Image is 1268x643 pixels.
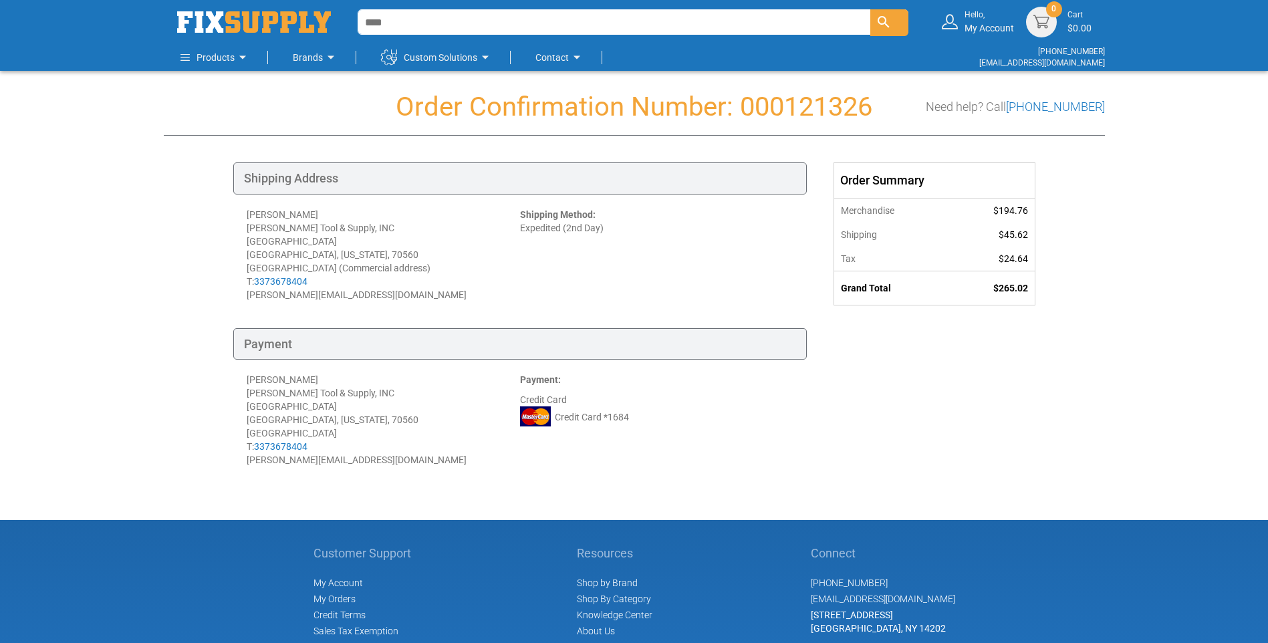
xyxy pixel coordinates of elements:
span: Credit Terms [313,610,366,620]
strong: Payment: [520,374,561,385]
a: Custom Solutions [381,44,493,71]
span: $265.02 [993,283,1028,293]
img: MC [520,406,551,426]
span: $24.64 [999,253,1028,264]
a: Products [180,44,251,71]
span: [STREET_ADDRESS] [GEOGRAPHIC_DATA], NY 14202 [811,610,946,634]
a: [PHONE_NUMBER] [1038,47,1105,56]
span: Credit Card *1684 [555,410,629,424]
div: Order Summary [834,163,1035,198]
a: [PHONE_NUMBER] [1006,100,1105,114]
th: Shipping [834,223,950,247]
div: Expedited (2nd Day) [520,208,793,301]
div: Credit Card [520,373,793,467]
span: $0.00 [1067,23,1092,33]
a: [PHONE_NUMBER] [811,577,888,588]
span: My Orders [313,594,356,604]
a: Shop by Brand [577,577,638,588]
span: Sales Tax Exemption [313,626,398,636]
h3: Need help? Call [926,100,1105,114]
img: Fix Industrial Supply [177,11,331,33]
small: Cart [1067,9,1092,21]
strong: Shipping Method: [520,209,596,220]
th: Merchandise [834,198,950,223]
div: Shipping Address [233,162,807,195]
a: Contact [535,44,585,71]
span: My Account [313,577,363,588]
button: Search [870,9,908,36]
div: [PERSON_NAME] [PERSON_NAME] Tool & Supply, INC [GEOGRAPHIC_DATA] [GEOGRAPHIC_DATA], [US_STATE], 7... [247,208,520,301]
div: My Account [965,9,1014,34]
div: Payment [233,328,807,360]
a: About Us [577,626,615,636]
span: 0 [1051,3,1056,15]
div: [PERSON_NAME] [PERSON_NAME] Tool & Supply, INC [GEOGRAPHIC_DATA] [GEOGRAPHIC_DATA], [US_STATE], 7... [247,373,520,467]
h5: Customer Support [313,547,418,560]
h5: Connect [811,547,955,560]
span: $45.62 [999,229,1028,240]
a: Brands [293,44,339,71]
a: Shop By Category [577,594,651,604]
a: Knowledge Center [577,610,652,620]
small: Hello, [965,9,1014,21]
a: 3373678404 [254,441,307,452]
span: $194.76 [993,205,1028,216]
h1: Order Confirmation Number: 000121326 [164,92,1105,122]
strong: Grand Total [841,283,891,293]
a: [EMAIL_ADDRESS][DOMAIN_NAME] [811,594,955,604]
h5: Resources [577,547,652,560]
a: store logo [177,11,331,33]
th: Tax [834,247,950,271]
a: [EMAIL_ADDRESS][DOMAIN_NAME] [979,58,1105,68]
a: 3373678404 [254,276,307,287]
